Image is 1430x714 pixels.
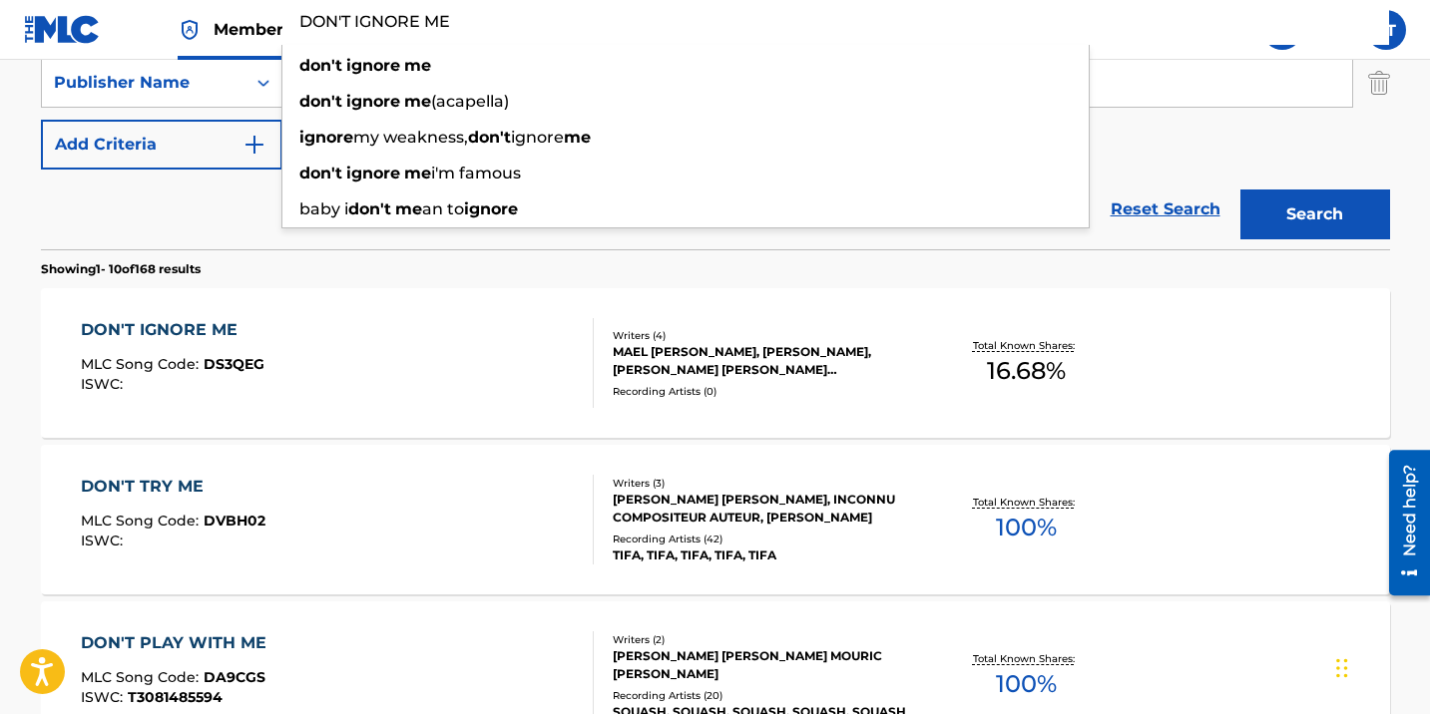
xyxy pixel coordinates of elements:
span: i'm famous [431,164,521,182]
span: 100 % [996,666,1057,702]
strong: me [404,164,431,182]
div: TIFA, TIFA, TIFA, TIFA, TIFA [613,546,914,564]
div: Drag [1336,638,1348,698]
strong: me [564,128,591,147]
strong: ignore [464,199,518,218]
div: DON'T IGNORE ME [81,318,264,342]
p: Total Known Shares: [973,651,1080,666]
span: ISWC : [81,375,128,393]
button: Search [1240,189,1390,239]
span: 16.68 % [987,353,1066,389]
strong: ignore [346,164,400,182]
img: Top Rightsholder [178,18,202,42]
strong: me [395,199,422,218]
strong: don't [468,128,511,147]
strong: don't [348,199,391,218]
a: DON'T IGNORE MEMLC Song Code:DS3QEGISWC:Writers (4)MAEL [PERSON_NAME], [PERSON_NAME], [PERSON_NAM... [41,288,1390,438]
span: an to [422,199,464,218]
div: [PERSON_NAME] [PERSON_NAME], INCONNU COMPOSITEUR AUTEUR, [PERSON_NAME] [613,491,914,527]
p: Total Known Shares: [973,495,1080,510]
span: MLC Song Code : [81,355,204,373]
span: DS3QEG [204,355,264,373]
strong: ignore [346,56,400,75]
div: Publisher Name [54,71,234,95]
div: DON'T PLAY WITH ME [81,631,276,655]
strong: me [404,92,431,111]
div: Writers ( 3 ) [613,476,914,491]
span: 100 % [996,510,1057,545]
strong: don't [299,164,342,182]
span: ignore [511,128,564,147]
img: 9d2ae6d4665cec9f34b9.svg [242,133,266,157]
span: MLC Song Code : [81,668,204,686]
span: ISWC : [81,532,128,549]
strong: don't [299,56,342,75]
span: MLC Song Code : [81,512,204,530]
iframe: Chat Widget [1330,618,1430,714]
img: MLC Logo [24,15,101,44]
span: DVBH02 [204,512,265,530]
span: T3081485594 [128,688,223,706]
strong: me [404,56,431,75]
strong: ignore [299,128,353,147]
div: DON'T TRY ME [81,475,265,499]
span: Member Hub [214,18,323,41]
p: Showing 1 - 10 of 168 results [41,260,201,278]
img: Delete Criterion [1368,58,1390,108]
div: MAEL [PERSON_NAME], [PERSON_NAME], [PERSON_NAME] [PERSON_NAME] [PERSON_NAME] [613,343,914,379]
a: Reset Search [1101,187,1230,231]
span: DA9CGS [204,668,265,686]
strong: ignore [346,92,400,111]
div: Writers ( 4 ) [613,328,914,343]
div: Writers ( 2 ) [613,632,914,647]
div: [PERSON_NAME] [PERSON_NAME] MOURIC [PERSON_NAME] [613,647,914,683]
span: ISWC : [81,688,128,706]
strong: don't [299,92,342,111]
span: (acapella) [431,92,509,111]
div: Recording Artists ( 42 ) [613,532,914,546]
p: Total Known Shares: [973,338,1080,353]
div: Recording Artists ( 20 ) [613,688,914,703]
a: DON'T TRY MEMLC Song Code:DVBH02ISWC:Writers (3)[PERSON_NAME] [PERSON_NAME], INCONNU COMPOSITEUR ... [41,445,1390,594]
div: Recording Artists ( 0 ) [613,384,914,399]
span: baby i [299,199,348,218]
button: Add Criteria [41,120,282,170]
span: my weakness, [353,128,468,147]
iframe: Resource Center [1374,442,1430,602]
